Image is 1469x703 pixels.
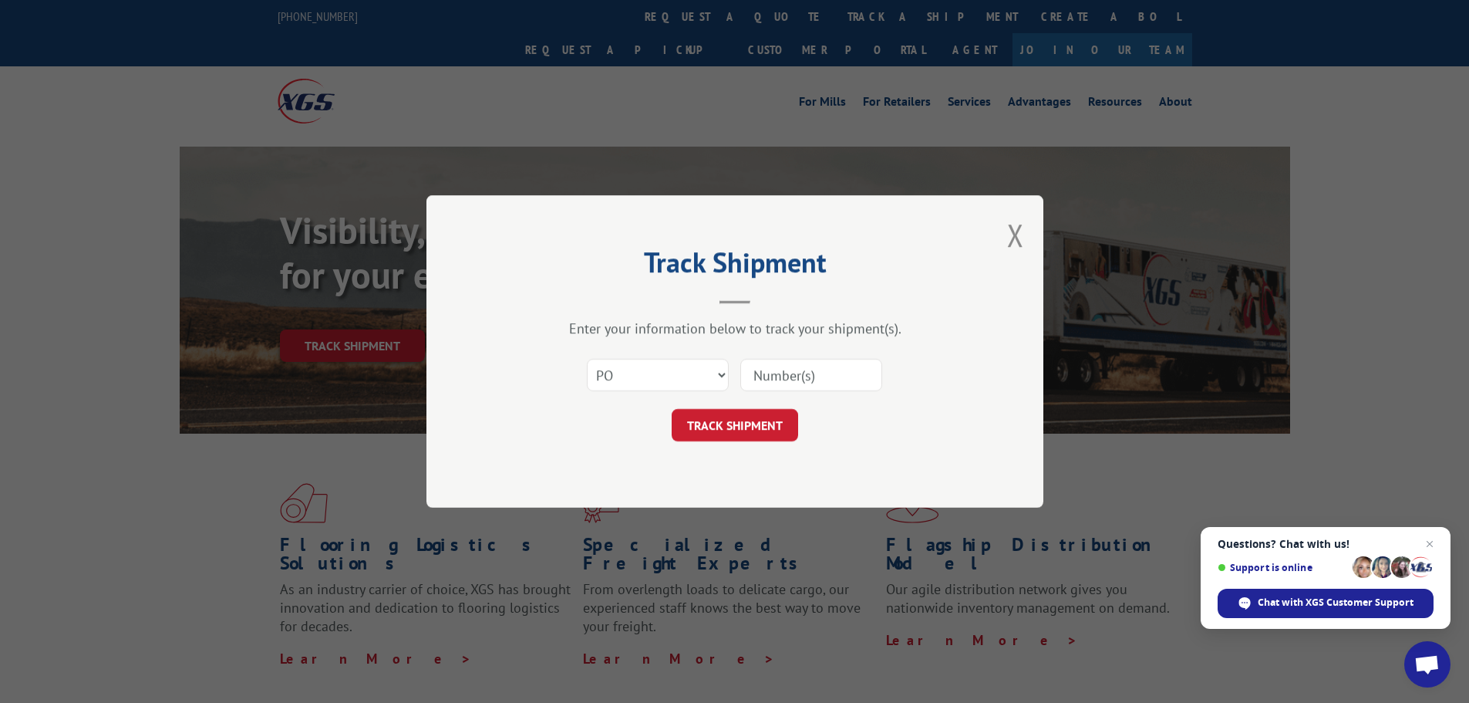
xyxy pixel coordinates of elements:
div: Enter your information below to track your shipment(s). [504,319,966,337]
span: Questions? Chat with us! [1218,538,1434,550]
input: Number(s) [740,359,882,391]
h2: Track Shipment [504,252,966,281]
span: Chat with XGS Customer Support [1258,596,1413,610]
div: Chat with XGS Customer Support [1218,589,1434,618]
button: Close modal [1007,215,1024,255]
span: Support is online [1218,562,1347,573]
button: TRACK SHIPMENT [672,409,798,441]
span: Close chat [1420,535,1439,553]
div: Open chat [1404,641,1450,688]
